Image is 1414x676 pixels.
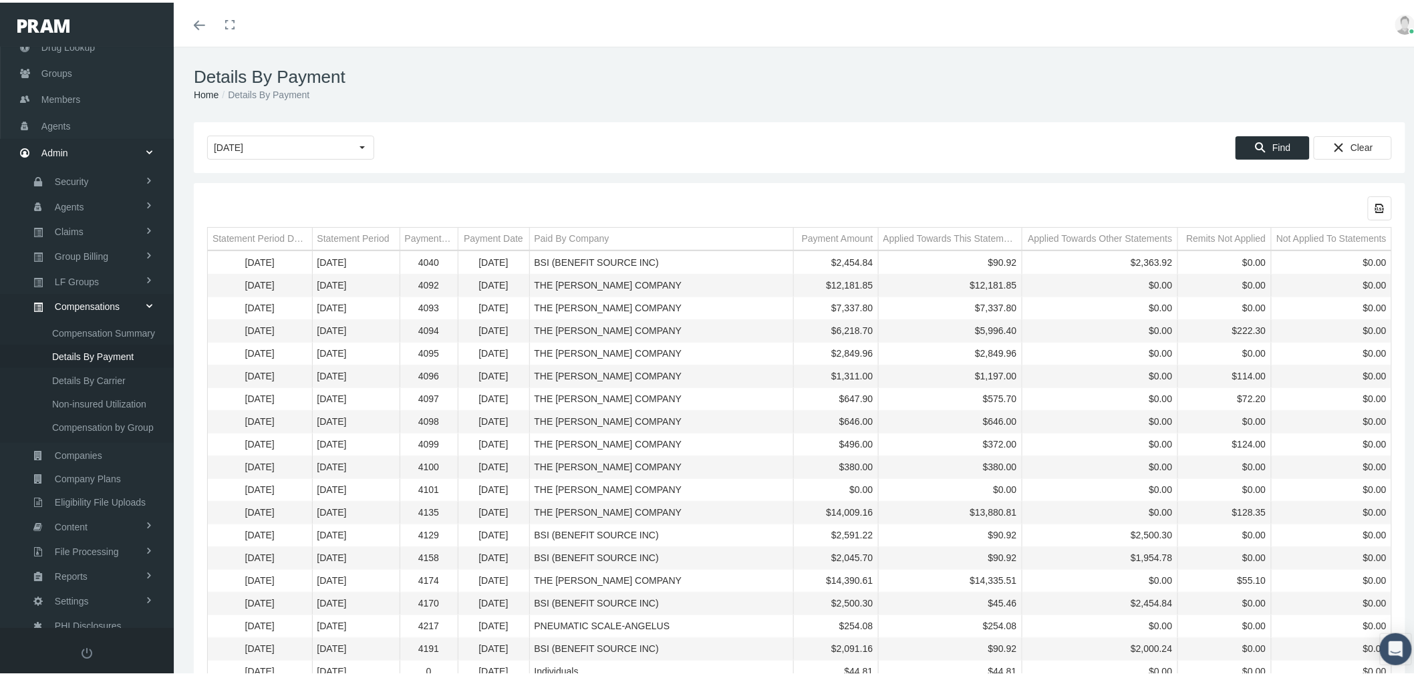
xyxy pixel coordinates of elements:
[312,408,400,431] td: [DATE]
[1183,254,1266,267] div: $0.00
[55,168,89,190] span: Security
[458,590,529,613] td: [DATE]
[529,544,793,567] td: BSI (BENEFIT SOURCE INC)
[1027,663,1173,675] div: $0.00
[883,526,1017,539] div: $90.92
[458,363,529,385] td: [DATE]
[400,317,458,340] td: 4094
[1027,390,1173,403] div: $0.00
[529,635,793,658] td: BSI (BENEFIT SOURCE INC)
[799,663,873,675] div: $44.81
[1027,458,1173,471] div: $0.00
[1276,481,1387,494] div: $0.00
[529,476,793,499] td: THE [PERSON_NAME] COMPANY
[883,663,1017,675] div: $44.81
[1276,504,1387,516] div: $0.00
[41,138,68,163] span: Admin
[1236,134,1310,157] div: Find
[883,572,1017,584] div: $14,335.51
[1027,254,1173,267] div: $2,363.92
[458,613,529,635] td: [DATE]
[458,522,529,544] td: [DATE]
[1183,595,1266,607] div: $0.00
[799,549,873,562] div: $2,045.70
[1183,526,1266,539] div: $0.00
[1276,345,1387,357] div: $0.00
[52,413,154,436] span: Compensation by Group
[802,230,873,242] div: Payment Amount
[1276,299,1387,312] div: $0.00
[799,504,873,516] div: $14,009.16
[208,635,312,658] td: [DATE]
[1276,413,1387,426] div: $0.00
[458,635,529,658] td: [DATE]
[1183,481,1266,494] div: $0.00
[1183,549,1266,562] div: $0.00
[312,522,400,544] td: [DATE]
[883,436,1017,448] div: $372.00
[208,225,312,248] td: Column Statement Period Date
[1276,254,1387,267] div: $0.00
[312,544,400,567] td: [DATE]
[41,111,71,136] span: Agents
[1276,230,1387,242] div: Not Applied To Statements
[400,544,458,567] td: 4158
[55,538,119,560] span: File Processing
[1276,322,1387,335] div: $0.00
[52,367,126,389] span: Details By Carrier
[1183,640,1266,653] div: $0.00
[1183,413,1266,426] div: $0.00
[529,499,793,522] td: THE [PERSON_NAME] COMPANY
[41,32,95,57] span: Drug Lookup
[1276,572,1387,584] div: $0.00
[883,458,1017,471] div: $380.00
[52,343,134,365] span: Details By Payment
[55,268,99,291] span: LF Groups
[41,58,72,83] span: Groups
[1027,504,1173,516] div: $0.00
[458,225,529,248] td: Column Payment Date
[883,299,1017,312] div: $7,337.80
[1183,663,1266,675] div: $0.00
[208,363,312,385] td: [DATE]
[799,458,873,471] div: $380.00
[1183,345,1266,357] div: $0.00
[883,640,1017,653] div: $90.92
[799,413,873,426] div: $646.00
[1276,663,1387,675] div: $0.00
[1183,367,1266,380] div: $114.00
[799,345,873,357] div: $2,849.96
[799,640,873,653] div: $2,091.16
[458,272,529,295] td: [DATE]
[883,367,1017,380] div: $1,197.00
[208,476,312,499] td: [DATE]
[1027,617,1173,630] div: $0.00
[1027,640,1173,653] div: $2,000.24
[400,431,458,454] td: 4099
[529,522,793,544] td: BSI (BENEFIT SOURCE INC)
[799,254,873,267] div: $2,454.84
[400,635,458,658] td: 4191
[529,590,793,613] td: BSI (BENEFIT SOURCE INC)
[793,225,878,248] td: Column Payment Amount
[194,64,1405,85] h1: Details By Payment
[1276,549,1387,562] div: $0.00
[1027,345,1173,357] div: $0.00
[208,295,312,317] td: [DATE]
[208,317,312,340] td: [DATE]
[400,295,458,317] td: 4093
[529,340,793,363] td: THE [PERSON_NAME] COMPANY
[1027,277,1173,289] div: $0.00
[529,272,793,295] td: THE [PERSON_NAME] COMPANY
[55,488,146,511] span: Eligibility File Uploads
[1276,277,1387,289] div: $0.00
[208,385,312,408] td: [DATE]
[1183,436,1266,448] div: $124.00
[458,567,529,590] td: [DATE]
[529,317,793,340] td: THE [PERSON_NAME] COMPANY
[1183,617,1266,630] div: $0.00
[312,225,400,248] td: Column Statement Period
[883,277,1017,289] div: $12,181.85
[883,345,1017,357] div: $2,849.96
[799,526,873,539] div: $2,591.22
